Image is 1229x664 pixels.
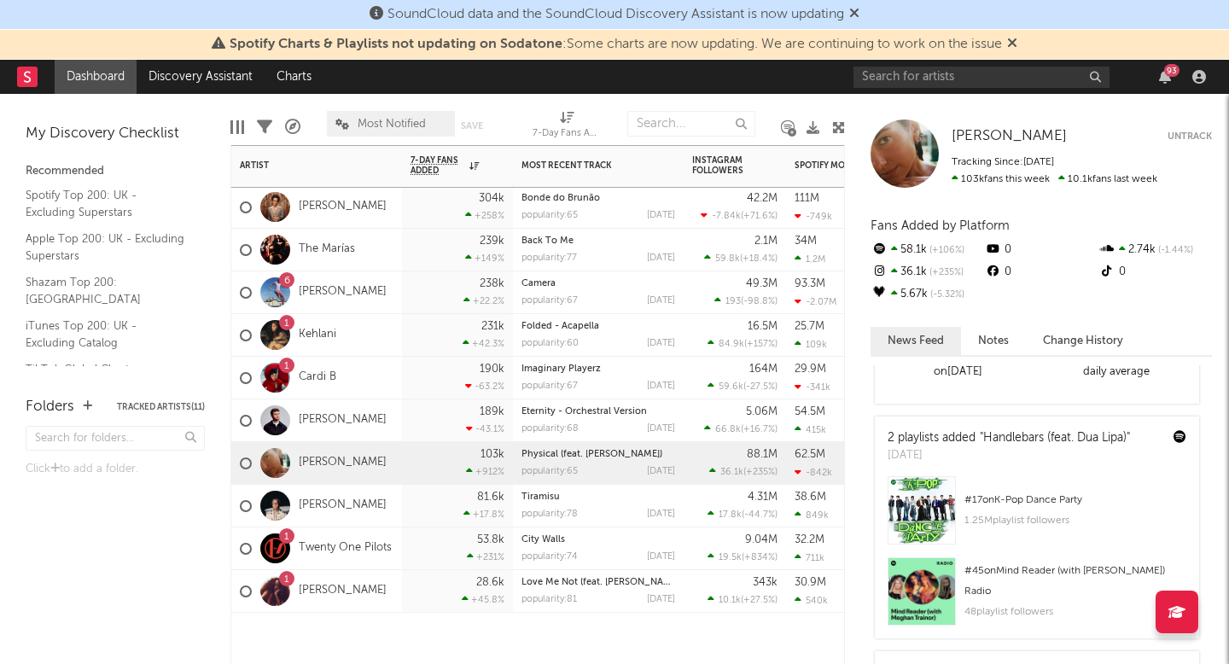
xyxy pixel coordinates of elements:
[746,382,775,392] span: -27.5 %
[533,102,601,152] div: 7-Day Fans Added (7-Day Fans Added)
[26,360,188,379] a: TikTok Global Chart
[795,552,824,563] div: 711k
[521,296,578,306] div: popularity: 67
[744,510,775,520] span: -44.7 %
[746,278,778,289] div: 49.3M
[795,296,836,307] div: -2.07M
[521,510,578,519] div: popularity: 78
[795,339,827,350] div: 109k
[521,253,577,263] div: popularity: 77
[871,261,984,283] div: 36.1k
[747,193,778,204] div: 42.2M
[647,296,675,306] div: [DATE]
[964,602,1186,622] div: 48 playlist followers
[871,283,984,306] div: 5.67k
[521,450,675,459] div: Physical (feat. Troye Sivan)
[521,578,675,587] div: Love Me Not (feat. Rex Orange County)
[743,212,775,221] span: +71.6 %
[743,596,775,605] span: +27.5 %
[952,157,1054,167] span: Tracking Since: [DATE]
[462,594,504,605] div: +45.8 %
[888,447,1130,464] div: [DATE]
[521,382,578,391] div: popularity: 67
[753,577,778,588] div: 343k
[521,535,565,545] a: City Walls
[719,553,742,562] span: 19.5k
[521,424,579,434] div: popularity: 68
[708,338,778,349] div: ( )
[230,38,1002,51] span: : Some charts are now updating. We are continuing to work on the issue
[795,382,830,393] div: -341k
[964,490,1186,510] div: # 17 on K-Pop Dance Party
[1037,362,1195,382] div: daily average
[521,467,578,476] div: popularity: 65
[746,468,775,477] span: +235 %
[521,450,662,459] a: Physical (feat. [PERSON_NAME])
[720,468,743,477] span: 36.1k
[795,160,923,171] div: Spotify Monthly Listeners
[748,321,778,332] div: 16.5M
[795,424,826,435] div: 415k
[299,456,387,470] a: [PERSON_NAME]
[747,449,778,460] div: 88.1M
[952,129,1067,143] span: [PERSON_NAME]
[927,246,964,255] span: +106 %
[26,186,188,221] a: Spotify Top 200: UK - Excluding Superstars
[299,541,392,556] a: Twenty One Pilots
[795,406,825,417] div: 54.5M
[708,509,778,520] div: ( )
[521,194,600,203] a: Bonde do Brunão
[748,492,778,503] div: 4.31M
[712,212,741,221] span: -7.84k
[701,210,778,221] div: ( )
[795,467,832,478] div: -842k
[795,595,828,606] div: 540k
[521,492,675,502] div: Tiramisu
[230,38,562,51] span: Spotify Charts & Playlists not updating on Sodatone
[521,160,649,171] div: Most Recent Track
[521,364,601,374] a: Imaginary Playerz
[521,194,675,203] div: Bonde do Brunão
[463,295,504,306] div: +22.2 %
[647,339,675,348] div: [DATE]
[521,279,675,288] div: Camera
[743,425,775,434] span: +16.7 %
[26,273,188,308] a: Shazam Top 200: [GEOGRAPHIC_DATA]
[879,362,1037,382] div: on [DATE]
[708,381,778,392] div: ( )
[795,492,826,503] div: 38.6M
[795,278,825,289] div: 93.3M
[521,407,647,416] a: Eternity - Orchestral Version
[1026,327,1140,355] button: Change History
[521,236,675,246] div: Back To Me
[480,406,504,417] div: 189k
[795,510,829,521] div: 849k
[719,382,743,392] span: 59.6k
[647,467,675,476] div: [DATE]
[952,174,1157,184] span: 10.1k fans last week
[795,577,826,588] div: 30.9M
[795,534,824,545] div: 32.2M
[795,321,824,332] div: 25.7M
[465,381,504,392] div: -63.2 %
[747,340,775,349] span: +157 %
[26,397,74,417] div: Folders
[299,200,387,214] a: [PERSON_NAME]
[871,239,984,261] div: 58.1k
[137,60,265,94] a: Discovery Assistant
[708,594,778,605] div: ( )
[466,423,504,434] div: -43.1 %
[743,297,775,306] span: -98.8 %
[984,261,1098,283] div: 0
[299,584,387,598] a: [PERSON_NAME]
[465,253,504,264] div: +149 %
[387,8,844,21] span: SoundCloud data and the SoundCloud Discovery Assistant is now updating
[714,295,778,306] div: ( )
[521,552,578,562] div: popularity: 74
[521,492,560,502] a: Tiramisu
[871,219,1010,232] span: Fans Added by Platform
[984,239,1098,261] div: 0
[1098,239,1212,261] div: 2.74k
[463,509,504,520] div: +17.8 %
[285,102,300,152] div: A&R Pipeline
